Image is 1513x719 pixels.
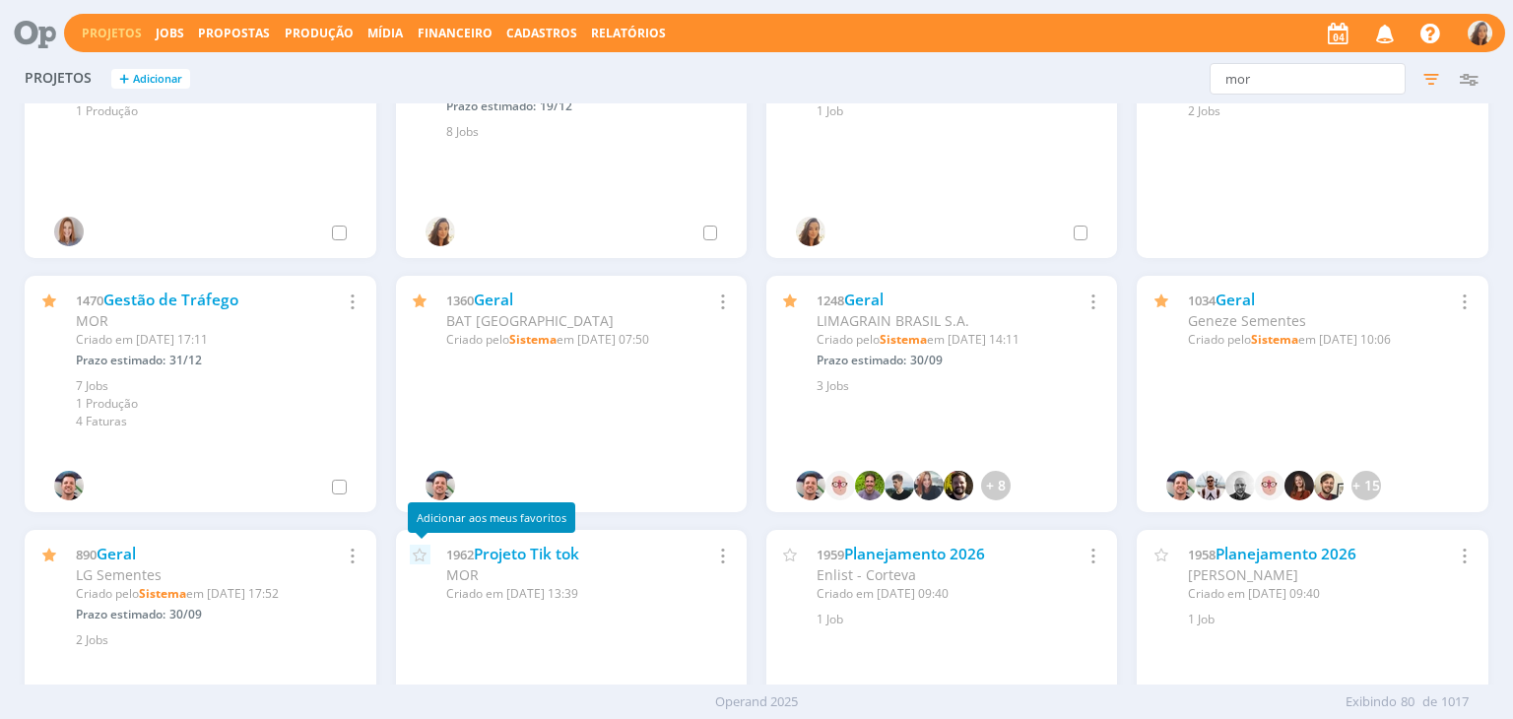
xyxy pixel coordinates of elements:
div: 2 Jobs [76,631,353,649]
div: Criado pelo em [DATE] 10:06 [1188,331,1420,349]
span: Geneze Sementes [1188,311,1306,330]
input: Busca [1210,63,1406,95]
span: 1959 [817,546,844,563]
img: A [825,471,855,500]
span: 1470 [76,292,103,309]
button: Cadastros [500,26,583,41]
span: MOR [446,565,479,584]
b: Sistema [509,331,557,348]
div: + 15 [1351,471,1381,500]
div: Criado em [DATE] 09:40 [1188,585,1420,603]
span: Prazo estimado: [76,606,165,622]
span: de [1422,692,1437,712]
div: Criado pelo em [DATE] 14:11 [817,331,1049,349]
span: 1017 [1441,692,1469,712]
span: + [119,69,129,90]
div: 1 Job [817,611,1093,628]
button: Propostas [192,26,276,41]
span: Propostas [198,25,270,41]
div: Criado pelo em [DATE] 07:50 [446,331,679,349]
div: Criado em [DATE] 17:11 [76,331,308,349]
a: Relatórios [591,25,666,41]
span: Enlist - Corteva [817,565,916,584]
div: Adicionar aos meus favoritos [408,502,575,533]
div: 7 Jobs [76,377,353,395]
a: Projetos [82,25,142,41]
button: +Adicionar [111,69,190,90]
span: Cadastros [506,25,577,41]
img: L [1196,471,1225,500]
a: Geral [1216,290,1255,310]
button: Projetos [76,26,148,41]
span: 1962 [446,546,474,563]
a: Produção [285,25,354,41]
div: 4 Faturas [76,413,353,430]
span: 1248 [817,292,844,309]
div: Criado em [DATE] 13:39 [446,585,679,603]
img: E [914,471,944,500]
img: C [426,471,455,500]
span: BAT [GEOGRAPHIC_DATA] [446,311,614,330]
img: G [1314,471,1344,500]
div: 1 Produção [76,395,353,413]
span: 80 [1401,692,1414,712]
span: Projetos [25,70,92,87]
span: 30/09 [910,352,943,368]
button: V [1467,16,1493,50]
span: 1360 [446,292,474,309]
a: Projeto Tik tok [474,544,579,564]
a: Geral [97,544,136,564]
span: LG Sementes [76,565,162,584]
span: 31/12 [169,352,202,368]
span: MOR [76,311,108,330]
div: 1 Produção [76,102,353,120]
button: Relatórios [585,26,672,41]
a: Financeiro [418,25,493,41]
div: 8 Jobs [446,123,723,141]
img: C [796,471,825,500]
div: 3 Jobs [817,377,1093,395]
b: Sistema [1251,331,1298,348]
b: Sistema [139,585,186,602]
img: V [796,217,825,246]
div: 2 Jobs [1188,102,1465,120]
button: Mídia [362,26,409,41]
div: Criado pelo em [DATE] 17:52 [76,585,308,603]
b: Sistema [880,331,927,348]
span: Prazo estimado: [446,98,536,114]
span: Exibindo [1346,692,1397,712]
div: 1 Job [817,102,1093,120]
a: Mídia [367,25,403,41]
img: M [1284,471,1314,500]
img: T [855,471,885,500]
div: Criado em [DATE] 09:40 [817,585,1049,603]
button: Produção [279,26,360,41]
a: Planejamento 2026 [844,544,985,564]
span: Prazo estimado: [76,352,165,368]
div: + 8 [981,471,1011,500]
span: [PERSON_NAME] [1188,565,1298,584]
span: 30/09 [169,606,202,622]
a: Planejamento 2026 [1216,544,1356,564]
img: V [426,217,455,246]
span: 890 [76,546,97,563]
img: A [1255,471,1284,500]
a: Geral [474,290,513,310]
span: Prazo estimado: [817,352,906,368]
div: 1 Job [1188,611,1465,628]
img: C [944,471,973,500]
button: Financeiro [412,26,498,41]
img: Y [885,471,914,500]
img: C [54,471,84,500]
img: V [1468,21,1492,45]
span: 1034 [1188,292,1216,309]
span: Adicionar [133,73,182,86]
span: LIMAGRAIN BRASIL S.A. [817,311,969,330]
img: G [1225,471,1255,500]
button: Jobs [150,26,190,41]
img: C [1166,471,1196,500]
a: Jobs [156,25,184,41]
img: A [54,217,84,246]
a: Geral [844,290,884,310]
a: Gestão de Tráfego [103,290,238,310]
